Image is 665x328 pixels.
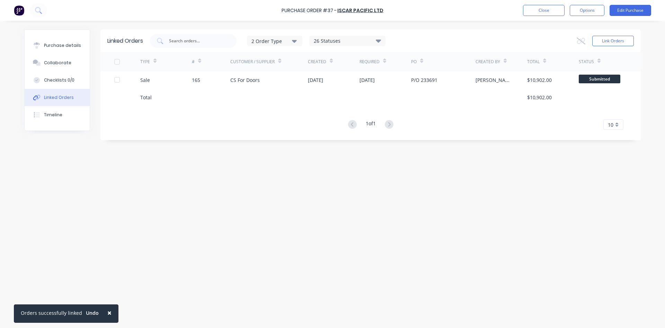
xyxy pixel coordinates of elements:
[411,59,417,65] div: PO
[25,106,90,124] button: Timeline
[140,94,152,101] div: Total
[230,76,260,84] div: CS For Doors
[610,5,651,16] button: Edit Purchase
[527,94,552,101] div: $10,902.00
[21,309,82,317] div: Orders successfully linked
[411,76,437,84] div: P/O 233691
[44,94,74,101] div: Linked Orders
[247,36,302,46] button: 2 Order Type
[140,59,150,65] div: TYPE
[360,76,375,84] div: [DATE]
[44,112,62,118] div: Timeline
[107,308,112,318] span: ×
[25,54,90,72] button: Collaborate
[44,42,81,49] div: Purchase details
[527,76,552,84] div: $10,902.00
[14,5,24,16] img: Factory
[192,76,200,84] div: 165
[570,5,604,16] button: Options
[168,37,226,44] input: Search orders...
[140,76,150,84] div: Sale
[579,75,620,83] span: Submitted
[44,77,74,83] div: Checklists 0/0
[592,36,634,46] button: Link Orders
[476,59,500,65] div: Created By
[360,59,380,65] div: Required
[230,59,275,65] div: Customer / Supplier
[476,76,513,84] div: [PERSON_NAME]
[282,7,337,14] div: Purchase Order #37 -
[308,76,323,84] div: [DATE]
[579,59,594,65] div: Status
[44,60,71,66] div: Collaborate
[366,120,376,130] div: 1 of 1
[251,37,298,44] div: 2 Order Type
[527,59,540,65] div: Total
[310,37,385,45] div: 26 Statuses
[25,89,90,106] button: Linked Orders
[25,72,90,89] button: Checklists 0/0
[25,37,90,54] button: Purchase details
[308,59,326,65] div: Created
[107,37,143,45] div: Linked Orders
[100,304,118,321] button: Close
[608,121,613,128] span: 10
[337,7,383,14] a: Iscar Pacific Ltd
[523,5,565,16] button: Close
[82,308,103,318] button: Undo
[192,59,195,65] div: #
